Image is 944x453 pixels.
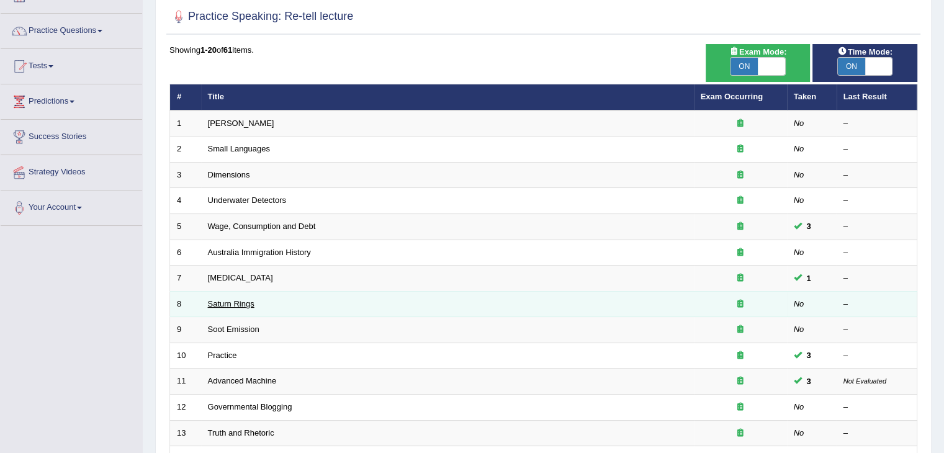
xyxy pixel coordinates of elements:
[170,317,201,343] td: 9
[794,195,804,205] em: No
[701,324,780,336] div: Exam occurring question
[1,49,142,80] a: Tests
[794,170,804,179] em: No
[169,44,917,56] div: Showing of items.
[794,119,804,128] em: No
[170,420,201,446] td: 13
[170,162,201,188] td: 3
[843,272,910,284] div: –
[843,169,910,181] div: –
[843,143,910,155] div: –
[170,188,201,214] td: 4
[208,351,237,360] a: Practice
[701,118,780,130] div: Exam occurring question
[170,369,201,395] td: 11
[208,376,277,385] a: Advanced Machine
[208,428,274,437] a: Truth and Rhetoric
[794,144,804,153] em: No
[201,84,694,110] th: Title
[208,222,316,231] a: Wage, Consumption and Debt
[843,298,910,310] div: –
[208,119,274,128] a: [PERSON_NAME]
[843,118,910,130] div: –
[794,248,804,257] em: No
[701,401,780,413] div: Exam occurring question
[837,84,917,110] th: Last Result
[794,299,804,308] em: No
[170,266,201,292] td: 7
[843,247,910,259] div: –
[843,350,910,362] div: –
[701,350,780,362] div: Exam occurring question
[208,195,286,205] a: Underwater Detectors
[701,221,780,233] div: Exam occurring question
[838,58,865,75] span: ON
[208,325,259,334] a: Soot Emission
[170,291,201,317] td: 8
[170,110,201,137] td: 1
[843,377,886,385] small: Not Evaluated
[169,7,353,26] h2: Practice Speaking: Re-tell lecture
[794,428,804,437] em: No
[843,324,910,336] div: –
[701,298,780,310] div: Exam occurring question
[724,45,791,58] span: Exam Mode:
[170,137,201,163] td: 2
[701,375,780,387] div: Exam occurring question
[223,45,232,55] b: 61
[170,240,201,266] td: 6
[208,273,273,282] a: [MEDICAL_DATA]
[701,247,780,259] div: Exam occurring question
[701,195,780,207] div: Exam occurring question
[843,401,910,413] div: –
[802,272,816,285] span: You can still take this question
[170,343,201,369] td: 10
[208,402,292,411] a: Governmental Blogging
[706,44,811,82] div: Show exams occurring in exams
[833,45,897,58] span: Time Mode:
[1,14,142,45] a: Practice Questions
[701,169,780,181] div: Exam occurring question
[200,45,217,55] b: 1-20
[802,349,816,362] span: You can still take this question
[170,214,201,240] td: 5
[1,155,142,186] a: Strategy Videos
[170,84,201,110] th: #
[208,144,270,153] a: Small Languages
[170,394,201,420] td: 12
[208,170,250,179] a: Dimensions
[1,191,142,222] a: Your Account
[843,428,910,439] div: –
[208,248,311,257] a: Australia Immigration History
[794,325,804,334] em: No
[701,272,780,284] div: Exam occurring question
[208,299,254,308] a: Saturn Rings
[1,84,142,115] a: Predictions
[1,120,142,151] a: Success Stories
[730,58,758,75] span: ON
[802,375,816,388] span: You can still take this question
[787,84,837,110] th: Taken
[701,92,763,101] a: Exam Occurring
[794,402,804,411] em: No
[843,221,910,233] div: –
[701,428,780,439] div: Exam occurring question
[701,143,780,155] div: Exam occurring question
[802,220,816,233] span: You can still take this question
[843,195,910,207] div: –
